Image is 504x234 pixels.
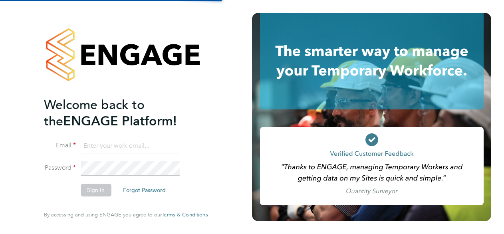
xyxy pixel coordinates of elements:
[44,211,208,218] span: By accessing and using ENGAGE you agree to our
[44,141,76,150] label: Email
[44,164,76,172] label: Password
[81,139,179,153] input: Enter your work email...
[81,184,111,196] button: Sign In
[44,97,145,129] span: Welcome back to the
[117,184,172,196] button: Forgot Password
[44,97,200,129] h2: ENGAGE Platform!
[162,212,208,218] a: Terms & Conditions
